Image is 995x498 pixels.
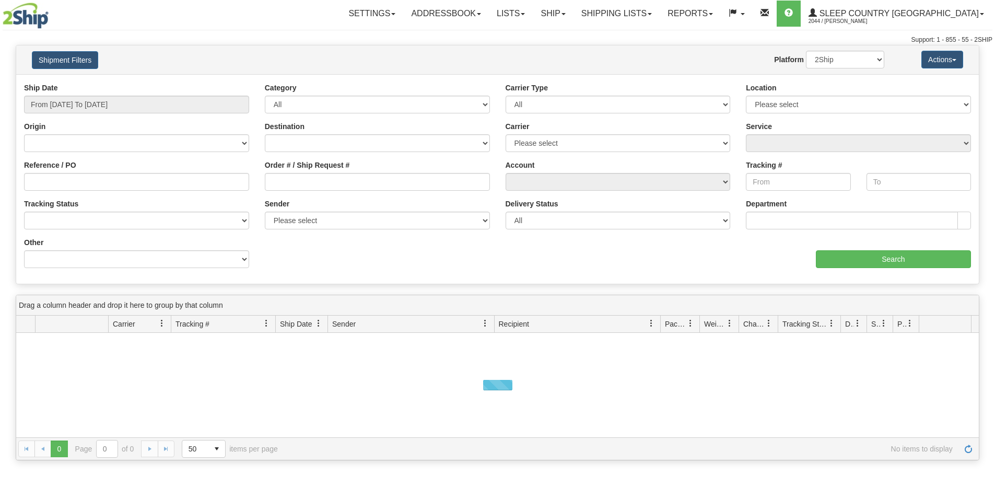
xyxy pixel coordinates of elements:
a: Weight filter column settings [721,315,739,332]
a: Sleep Country [GEOGRAPHIC_DATA] 2044 / [PERSON_NAME] [801,1,992,27]
label: Carrier [506,121,530,132]
label: Account [506,160,535,170]
a: Tracking Status filter column settings [823,315,840,332]
img: logo2044.jpg [3,3,49,29]
a: Shipping lists [573,1,660,27]
span: Recipient [499,319,529,329]
span: Sleep Country [GEOGRAPHIC_DATA] [817,9,979,18]
a: Reports [660,1,721,27]
label: Reference / PO [24,160,76,170]
input: To [867,173,971,191]
label: Tracking # [746,160,782,170]
div: Support: 1 - 855 - 55 - 2SHIP [3,36,992,44]
iframe: chat widget [971,195,994,302]
span: Ship Date [280,319,312,329]
label: Destination [265,121,305,132]
span: Packages [665,319,687,329]
label: Department [746,199,787,209]
input: From [746,173,850,191]
span: select [208,441,225,457]
label: Delivery Status [506,199,558,209]
a: Refresh [960,441,977,457]
label: Platform [774,54,804,65]
a: Recipient filter column settings [642,315,660,332]
span: Tracking # [175,319,209,329]
span: Page 0 [51,441,67,457]
span: Tracking Status [782,319,828,329]
label: Ship Date [24,83,58,93]
label: Location [746,83,776,93]
div: grid grouping header [16,295,979,316]
a: Carrier filter column settings [153,315,171,332]
label: Origin [24,121,45,132]
a: Lists [489,1,533,27]
span: Page of 0 [75,440,134,458]
a: Sender filter column settings [476,315,494,332]
a: Settings [341,1,403,27]
a: Ship Date filter column settings [310,315,327,332]
span: Shipment Issues [871,319,880,329]
input: Search [816,250,971,268]
label: Sender [265,199,289,209]
span: items per page [182,440,278,458]
a: Pickup Status filter column settings [901,315,919,332]
span: Charge [743,319,765,329]
a: Packages filter column settings [682,315,699,332]
label: Category [265,83,297,93]
a: Shipment Issues filter column settings [875,315,893,332]
a: Charge filter column settings [760,315,778,332]
a: Addressbook [403,1,489,27]
span: No items to display [292,445,953,453]
span: Carrier [113,319,135,329]
label: Order # / Ship Request # [265,160,350,170]
span: 2044 / [PERSON_NAME] [809,16,887,27]
label: Tracking Status [24,199,78,209]
span: Page sizes drop down [182,440,226,458]
label: Other [24,237,43,248]
label: Service [746,121,772,132]
button: Shipment Filters [32,51,98,69]
a: Tracking # filter column settings [257,315,275,332]
a: Ship [533,1,573,27]
span: 50 [189,444,202,454]
label: Carrier Type [506,83,548,93]
a: Delivery Status filter column settings [849,315,867,332]
span: Weight [704,319,726,329]
span: Sender [332,319,356,329]
span: Delivery Status [845,319,854,329]
button: Actions [921,51,963,68]
span: Pickup Status [897,319,906,329]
